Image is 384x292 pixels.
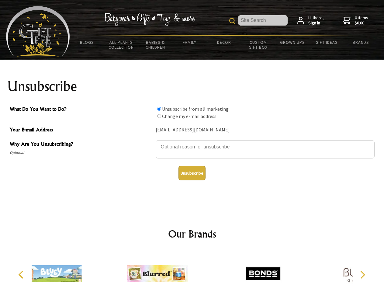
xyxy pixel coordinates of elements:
strong: $0.00 [355,20,368,26]
span: Optional [10,149,153,156]
button: Previous [15,268,29,281]
h1: Unsubscribe [7,79,377,94]
span: Why Are You Unsubscribing? [10,140,153,149]
span: What Do You Want to Do? [10,105,153,114]
img: Babyware - Gifts - Toys and more... [6,6,70,57]
a: 0 items$0.00 [343,15,368,26]
a: BLOGS [70,36,104,49]
a: Hi there,Sign in [297,15,324,26]
a: Decor [207,36,241,49]
a: Grown Ups [275,36,310,49]
input: Site Search [238,15,288,26]
span: Hi there, [308,15,324,26]
a: Babies & Children [138,36,173,54]
input: What Do You Want to Do? [157,114,161,118]
button: Next [356,268,369,281]
a: All Plants Collection [104,36,139,54]
span: 0 items [355,15,368,26]
label: Change my e-mail address [162,113,216,119]
a: Custom Gift Box [241,36,275,54]
span: Your E-mail Address [10,126,153,135]
img: Babywear - Gifts - Toys & more [104,13,195,26]
label: Unsubscribe from all marketing [162,106,229,112]
input: What Do You Want to Do? [157,107,161,111]
a: Family [173,36,207,49]
textarea: Why Are You Unsubscribing? [156,140,375,158]
a: Gift Ideas [310,36,344,49]
img: product search [229,18,235,24]
div: [EMAIL_ADDRESS][DOMAIN_NAME] [156,125,375,135]
strong: Sign in [308,20,324,26]
button: Unsubscribe [178,166,206,180]
h2: Our Brands [12,227,372,241]
a: Brands [344,36,378,49]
